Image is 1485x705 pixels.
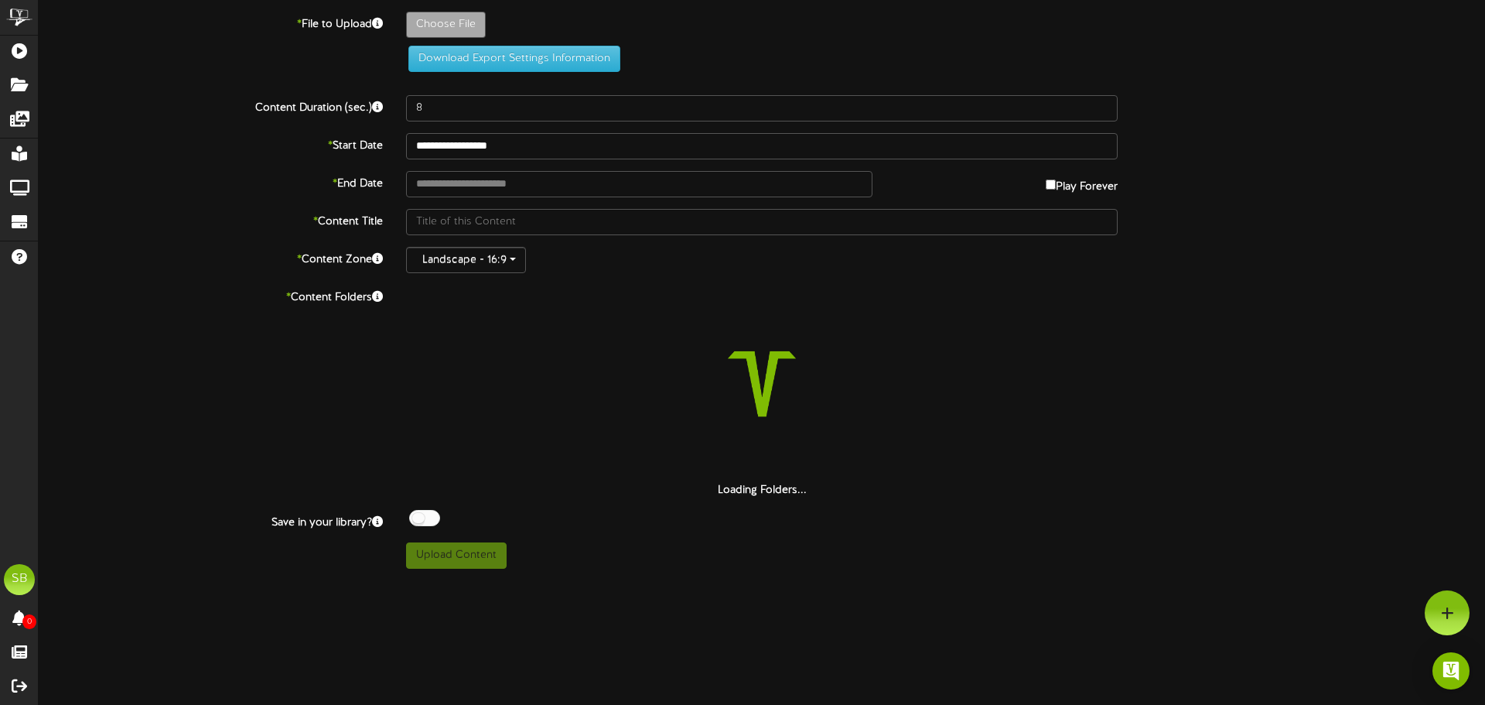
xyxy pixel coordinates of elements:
[4,564,35,595] div: SB
[408,46,620,72] button: Download Export Settings Information
[27,285,394,306] label: Content Folders
[718,484,807,496] strong: Loading Folders...
[27,95,394,116] label: Content Duration (sec.)
[406,542,507,569] button: Upload Content
[663,285,861,483] img: loading-spinner-2.png
[27,510,394,531] label: Save in your library?
[27,171,394,192] label: End Date
[406,247,526,273] button: Landscape - 16:9
[27,12,394,33] label: File to Upload
[27,133,394,154] label: Start Date
[406,209,1118,235] input: Title of this Content
[1046,180,1056,190] input: Play Forever
[401,53,620,64] a: Download Export Settings Information
[22,614,36,629] span: 0
[1432,652,1470,690] div: Open Intercom Messenger
[1046,171,1118,195] label: Play Forever
[27,247,394,268] label: Content Zone
[27,209,394,230] label: Content Title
